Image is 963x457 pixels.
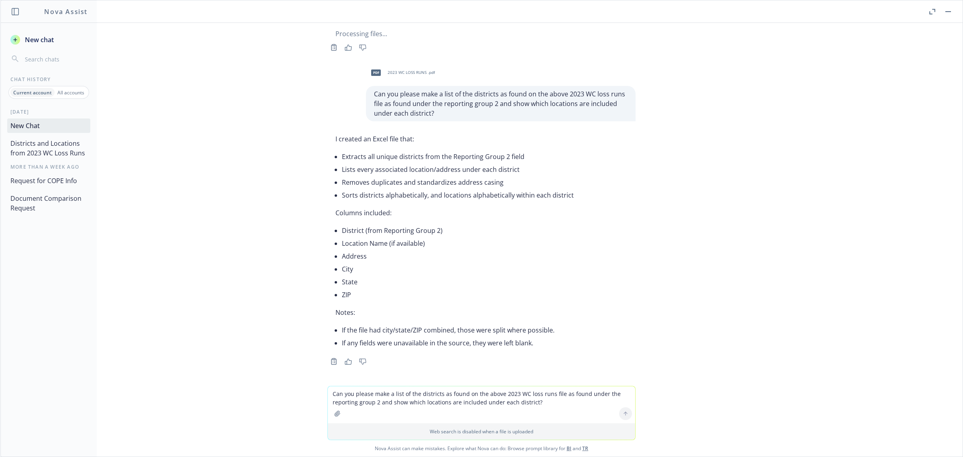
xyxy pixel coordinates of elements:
button: Document Comparison Request [7,191,90,215]
li: ZIP [342,288,574,301]
li: Extracts all unique districts from the Reporting Group 2 field [342,150,574,163]
li: Address [342,250,574,263]
span: pdf [371,69,381,75]
p: Columns included: [335,208,574,218]
li: If the file had city/state/ZIP combined, those were split where possible. [342,324,574,337]
button: Request for COPE Info [7,173,90,188]
button: New chat [7,33,90,47]
div: Chat History [1,76,97,83]
a: BI [567,445,571,452]
li: If any fields were unavailable in the source, they were left blank. [342,337,574,349]
li: Lists every associated location/address under each district [342,163,574,176]
button: Thumbs down [356,42,369,53]
li: City [342,263,574,275]
div: pdf2023 WC LOSS RUNS .pdf [366,63,437,83]
svg: Copy to clipboard [330,44,337,51]
button: Thumbs down [356,356,369,367]
li: State [342,275,574,288]
a: TR [582,445,588,452]
span: Nova Assist can make mistakes. Explore what Nova can do: Browse prompt library for and [4,440,959,457]
div: [DATE] [1,108,97,115]
div: Processing files... [327,29,636,39]
p: Can you please make a list of the districts as found on the above 2023 WC loss runs file as found... [374,89,628,118]
span: New chat [23,35,54,45]
p: Current account [13,89,52,96]
li: Location Name (if available) [342,237,574,250]
h1: Nova Assist [44,7,87,16]
button: New Chat [7,118,90,133]
li: Sorts districts alphabetically, and locations alphabetically within each district [342,189,574,202]
div: More than a week ago [1,163,97,170]
p: I created an Excel file that: [335,134,574,144]
p: Web search is disabled when a file is uploaded [333,428,630,435]
button: Districts and Locations from 2023 WC Loss Runs [7,136,90,160]
p: All accounts [57,89,84,96]
p: Notes: [335,308,574,317]
li: Removes duplicates and standardizes address casing [342,176,574,189]
svg: Copy to clipboard [330,358,337,365]
input: Search chats [23,53,87,65]
span: 2023 WC LOSS RUNS .pdf [388,70,435,75]
li: District (from Reporting Group 2) [342,224,574,237]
